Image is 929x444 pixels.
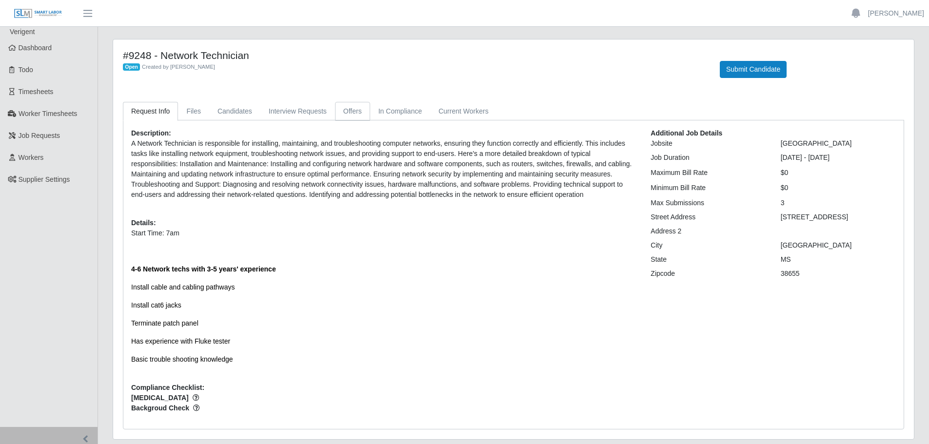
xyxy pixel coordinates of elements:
b: Additional Job Details [651,129,722,137]
span: Workers [19,154,44,161]
span: Basic trouble shooting knowledge [131,355,233,363]
span: Supplier Settings [19,175,70,183]
b: Details: [131,219,156,227]
button: Submit Candidate [720,61,787,78]
span: 4-6 Network techs with 3-5 years' experience [131,265,276,273]
div: City [643,240,773,251]
span: Has experience with Fluke tester [131,337,230,345]
div: Minimum Bill Rate [643,183,773,193]
span: [MEDICAL_DATA] [131,393,636,403]
div: [STREET_ADDRESS] [773,212,903,222]
div: [GEOGRAPHIC_DATA] [773,240,903,251]
span: Install cable and cabling pathways [131,283,235,291]
a: [PERSON_NAME] [868,8,924,19]
span: Backgroud Check [131,403,636,413]
span: Created by [PERSON_NAME] [142,64,215,70]
div: State [643,254,773,265]
a: Files [178,102,209,121]
div: Street Address [643,212,773,222]
b: Description: [131,129,171,137]
span: Dashboard [19,44,52,52]
h4: #9248 - Network Technician [123,49,705,61]
div: Maximum Bill Rate [643,168,773,178]
p: A Network Technician is responsible for installing, maintaining, and troubleshooting computer net... [131,138,636,200]
p: Start Time: 7am [131,228,636,238]
span: Install cat6 jacks [131,301,181,309]
img: SLM Logo [14,8,62,19]
div: 38655 [773,269,903,279]
div: [DATE] - [DATE] [773,153,903,163]
a: Current Workers [430,102,496,121]
span: Todo [19,66,33,74]
b: Compliance Checklist: [131,384,204,391]
a: Offers [335,102,370,121]
span: Terminate patch panel [131,319,198,327]
a: Request Info [123,102,178,121]
span: Worker Timesheets [19,110,77,117]
span: Timesheets [19,88,54,96]
div: MS [773,254,903,265]
div: [GEOGRAPHIC_DATA] [773,138,903,149]
div: Address 2 [643,226,773,236]
a: In Compliance [370,102,431,121]
div: Max Submissions [643,198,773,208]
div: $0 [773,183,903,193]
a: Candidates [209,102,260,121]
span: Open [123,63,140,71]
div: Job Duration [643,153,773,163]
span: Job Requests [19,132,60,139]
span: Verigent [10,28,35,36]
div: Zipcode [643,269,773,279]
div: $0 [773,168,903,178]
div: 3 [773,198,903,208]
div: Jobsite [643,138,773,149]
a: Interview Requests [260,102,335,121]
